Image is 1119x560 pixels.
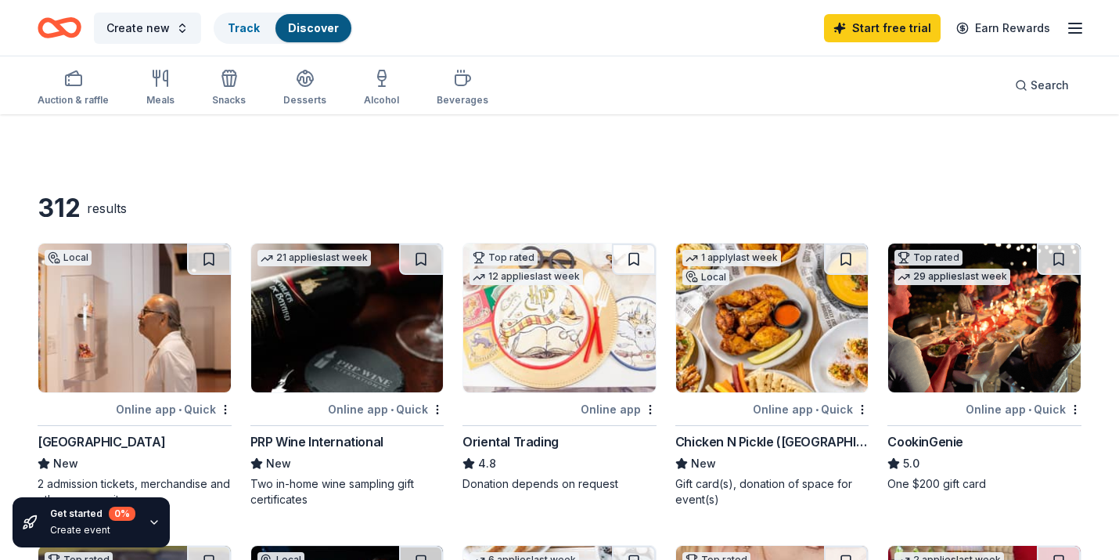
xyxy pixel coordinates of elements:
div: Create event [50,524,135,537]
img: Image for Heard Museum [38,244,231,392]
span: • [1028,403,1031,416]
button: Snacks [212,63,246,114]
a: Image for Oriental TradingTop rated12 applieslast weekOnline appOriental Trading4.8Donation depen... [462,243,657,492]
div: Chicken N Pickle ([GEOGRAPHIC_DATA]) [675,432,869,451]
div: Gift card(s), donation of space for event(s) [675,476,869,508]
div: One $200 gift card [887,476,1081,492]
a: Discover [288,21,339,34]
div: [GEOGRAPHIC_DATA] [38,432,165,451]
img: Image for Chicken N Pickle (Glendale) [676,244,869,392]
div: Online app Quick [116,399,232,419]
div: Oriental Trading [462,432,559,451]
div: Online app Quick [328,399,444,419]
div: Online app [581,399,657,419]
span: • [390,403,394,416]
div: Beverages [437,94,488,107]
div: Online app Quick [753,399,869,419]
span: New [691,454,716,473]
div: Meals [146,94,175,107]
a: Earn Rewards [947,14,1060,42]
button: Desserts [283,63,326,114]
a: Start free trial [824,14,941,42]
div: CookinGenie [887,432,963,451]
span: New [53,454,78,473]
div: 2 admission tickets, merchandise and other museum items [38,476,232,508]
div: 0 % [109,507,135,521]
div: Top rated [470,250,538,266]
a: Image for PRP Wine International21 applieslast weekOnline app•QuickPRP Wine InternationalNewTwo i... [250,243,444,508]
span: 5.0 [903,454,919,473]
div: Online app Quick [966,399,1081,419]
div: 312 [38,193,81,224]
img: Image for CookinGenie [888,244,1081,392]
img: Image for Oriental Trading [463,244,656,392]
button: Create new [94,13,201,44]
img: Image for PRP Wine International [251,244,444,392]
div: 29 applies last week [894,269,1010,285]
div: 12 applies last week [470,269,583,285]
div: Local [682,269,729,285]
div: PRP Wine International [250,432,383,451]
div: Get started [50,507,135,521]
div: Desserts [283,94,326,107]
button: Beverages [437,63,488,114]
span: • [815,403,819,416]
button: Alcohol [364,63,399,114]
div: 1 apply last week [682,250,781,266]
a: Image for Heard MuseumLocalOnline app•Quick[GEOGRAPHIC_DATA]New2 admission tickets, merchandise a... [38,243,232,508]
div: results [87,199,127,218]
a: Image for CookinGenieTop rated29 applieslast weekOnline app•QuickCookinGenie5.0One $200 gift card [887,243,1081,492]
span: Create new [106,19,170,38]
div: Donation depends on request [462,476,657,492]
button: Auction & raffle [38,63,109,114]
span: 4.8 [478,454,496,473]
span: • [178,403,182,416]
div: Top rated [894,250,962,266]
button: Meals [146,63,175,114]
div: Auction & raffle [38,94,109,107]
a: Home [38,9,81,46]
div: 21 applies last week [257,250,371,266]
div: Alcohol [364,94,399,107]
div: Local [45,250,92,266]
button: TrackDiscover [214,13,353,44]
div: Two in-home wine sampling gift certificates [250,476,444,508]
button: Search [1002,70,1081,101]
span: Search [1031,76,1069,95]
span: New [266,454,291,473]
a: Track [228,21,260,34]
a: Image for Chicken N Pickle (Glendale)1 applylast weekLocalOnline app•QuickChicken N Pickle ([GEOG... [675,243,869,508]
div: Snacks [212,94,246,107]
